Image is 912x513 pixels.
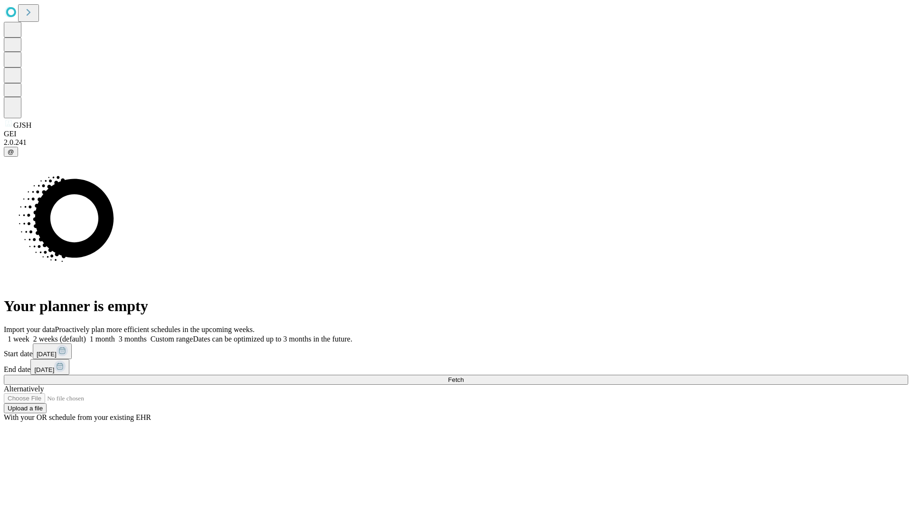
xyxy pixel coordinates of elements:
span: 1 week [8,335,29,343]
span: [DATE] [34,366,54,373]
button: @ [4,147,18,157]
span: With your OR schedule from your existing EHR [4,413,151,421]
span: Import your data [4,325,55,333]
div: End date [4,359,908,375]
span: @ [8,148,14,155]
h1: Your planner is empty [4,297,908,315]
button: [DATE] [33,343,72,359]
div: Start date [4,343,908,359]
span: Alternatively [4,385,44,393]
button: [DATE] [30,359,69,375]
span: 1 month [90,335,115,343]
button: Upload a file [4,403,47,413]
span: 2 weeks (default) [33,335,86,343]
span: Dates can be optimized up to 3 months in the future. [193,335,352,343]
span: 3 months [119,335,147,343]
span: GJSH [13,121,31,129]
span: Custom range [151,335,193,343]
span: [DATE] [37,351,57,358]
span: Proactively plan more efficient schedules in the upcoming weeks. [55,325,255,333]
div: 2.0.241 [4,138,908,147]
button: Fetch [4,375,908,385]
div: GEI [4,130,908,138]
span: Fetch [448,376,464,383]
